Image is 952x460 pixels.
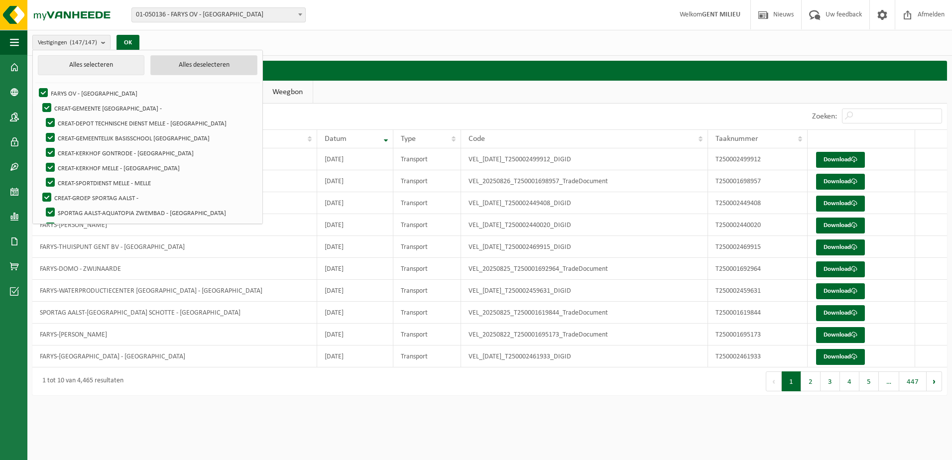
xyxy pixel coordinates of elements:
[393,236,461,258] td: Transport
[816,152,865,168] a: Download
[469,135,485,143] span: Code
[131,7,306,22] span: 01-050136 - FARYS OV - GENT
[461,170,708,192] td: VEL_20250826_T250001698957_TradeDocument
[461,236,708,258] td: VEL_[DATE]_T250002469915_DIGID
[461,280,708,302] td: VEL_[DATE]_T250002459631_DIGID
[927,371,942,391] button: Next
[44,205,257,220] label: SPORTAG AALST-AQUATOPIA ZWEMBAD - [GEOGRAPHIC_DATA]
[461,258,708,280] td: VEL_20250825_T250001692964_TradeDocument
[816,261,865,277] a: Download
[401,135,416,143] span: Type
[317,302,393,324] td: [DATE]
[393,345,461,367] td: Transport
[461,345,708,367] td: VEL_[DATE]_T250002461933_DIGID
[393,258,461,280] td: Transport
[840,371,859,391] button: 4
[766,371,782,391] button: Previous
[325,135,347,143] span: Datum
[812,113,837,120] label: Zoeken:
[708,170,808,192] td: T250001698957
[32,61,947,80] h2: Documenten
[393,192,461,214] td: Transport
[317,258,393,280] td: [DATE]
[262,81,313,104] a: Weegbon
[801,371,821,391] button: 2
[44,220,257,235] label: SPORTAG AALST-SPORTCENTRUM OSBROEK - [GEOGRAPHIC_DATA]
[32,280,317,302] td: FARYS-WATERPRODUCTIECENTER [GEOGRAPHIC_DATA] - [GEOGRAPHIC_DATA]
[708,280,808,302] td: T250002459631
[317,214,393,236] td: [DATE]
[132,8,305,22] span: 01-050136 - FARYS OV - GENT
[40,190,257,205] label: CREAT-GROEP SPORTAG AALST -
[150,55,257,75] button: Alles deselecteren
[899,371,927,391] button: 447
[708,302,808,324] td: T250001619844
[393,170,461,192] td: Transport
[32,324,317,345] td: FARYS-[PERSON_NAME]
[461,302,708,324] td: VEL_20250825_T250001619844_TradeDocument
[708,192,808,214] td: T250002449408
[461,214,708,236] td: VEL_[DATE]_T250002440020_DIGID
[461,324,708,345] td: VEL_20250822_T250001695173_TradeDocument
[317,236,393,258] td: [DATE]
[32,35,111,50] button: Vestigingen(147/147)
[708,148,808,170] td: T250002499912
[708,324,808,345] td: T250001695173
[44,145,257,160] label: CREAT-KERKHOF GONTRODE - [GEOGRAPHIC_DATA]
[317,345,393,367] td: [DATE]
[859,371,879,391] button: 5
[44,160,257,175] label: CREAT-KERKHOF MELLE - [GEOGRAPHIC_DATA]
[37,86,257,101] label: FARYS OV - [GEOGRAPHIC_DATA]
[393,214,461,236] td: Transport
[782,371,801,391] button: 1
[816,305,865,321] a: Download
[708,345,808,367] td: T250002461933
[461,192,708,214] td: VEL_[DATE]_T250002449408_DIGID
[821,371,840,391] button: 3
[708,258,808,280] td: T250001692964
[37,372,123,390] div: 1 tot 10 van 4,465 resultaten
[38,55,145,75] button: Alles selecteren
[816,327,865,343] a: Download
[317,324,393,345] td: [DATE]
[40,101,257,115] label: CREAT-GEMEENTE [GEOGRAPHIC_DATA] -
[32,345,317,367] td: FARYS-[GEOGRAPHIC_DATA] - [GEOGRAPHIC_DATA]
[715,135,758,143] span: Taaknummer
[393,148,461,170] td: Transport
[879,371,899,391] span: …
[393,302,461,324] td: Transport
[816,283,865,299] a: Download
[393,280,461,302] td: Transport
[816,196,865,212] a: Download
[393,324,461,345] td: Transport
[44,130,257,145] label: CREAT-GEMEENTELIJK BASISSCHOOL [GEOGRAPHIC_DATA]
[317,192,393,214] td: [DATE]
[317,148,393,170] td: [DATE]
[117,35,139,51] button: OK
[708,236,808,258] td: T250002469915
[816,239,865,255] a: Download
[317,170,393,192] td: [DATE]
[32,258,317,280] td: FARYS-DOMO - ZWIJNAARDE
[816,218,865,233] a: Download
[816,349,865,365] a: Download
[708,214,808,236] td: T250002440020
[32,214,317,236] td: FARYS-[PERSON_NAME]
[38,35,97,50] span: Vestigingen
[44,115,257,130] label: CREAT-DEPOT TECHNISCHE DIENST MELLE - [GEOGRAPHIC_DATA]
[816,174,865,190] a: Download
[702,11,740,18] strong: GENT MILIEU
[461,148,708,170] td: VEL_[DATE]_T250002499912_DIGID
[44,175,257,190] label: CREAT-SPORTDIENST MELLE - MELLE
[32,302,317,324] td: SPORTAG AALST-[GEOGRAPHIC_DATA] SCHOTTE - [GEOGRAPHIC_DATA]
[317,280,393,302] td: [DATE]
[32,236,317,258] td: FARYS-THUISPUNT GENT BV - [GEOGRAPHIC_DATA]
[70,39,97,46] count: (147/147)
